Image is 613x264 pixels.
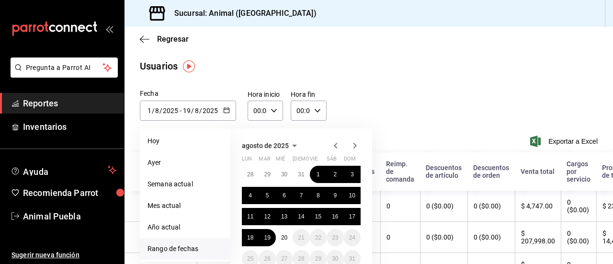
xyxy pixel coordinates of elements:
[276,166,293,183] button: 30 de julio de 2025
[259,156,270,166] abbr: martes
[515,191,561,222] th: $ 4,747.00
[11,57,118,78] button: Pregunta a Parrot AI
[344,156,356,166] abbr: domingo
[349,192,355,199] abbr: 10 de agosto de 2025
[300,192,303,199] abbr: 7 de agosto de 2025
[298,234,304,241] abbr: 21 de agosto de 2025
[23,186,116,199] span: Recomienda Parrot
[26,63,103,73] span: Pregunta a Parrot AI
[293,156,349,166] abbr: jueves
[420,222,467,253] th: 0 ($0.00)
[125,222,197,253] th: [PERSON_NAME]
[332,255,338,262] abbr: 30 de agosto de 2025
[317,192,320,199] abbr: 8 de agosto de 2025
[344,166,361,183] button: 3 de agosto de 2025
[266,192,269,199] abbr: 5 de agosto de 2025
[467,222,515,253] th: 0 ($0.00)
[247,213,253,220] abbr: 11 de agosto de 2025
[276,187,293,204] button: 6 de agosto de 2025
[332,213,338,220] abbr: 16 de agosto de 2025
[298,255,304,262] abbr: 28 de agosto de 2025
[349,255,355,262] abbr: 31 de agosto de 2025
[259,208,275,225] button: 12 de agosto de 2025
[167,8,317,19] h3: Sucursal: Animal ([GEOGRAPHIC_DATA])
[467,152,515,191] th: Descuentos de orden
[315,213,321,220] abbr: 15 de agosto de 2025
[349,234,355,241] abbr: 24 de agosto de 2025
[349,213,355,220] abbr: 17 de agosto de 2025
[333,192,337,199] abbr: 9 de agosto de 2025
[298,213,304,220] abbr: 14 de agosto de 2025
[140,59,178,73] div: Usuarios
[291,91,326,98] label: Hora fin
[327,187,343,204] button: 9 de agosto de 2025
[105,25,113,33] button: open_drawer_menu
[159,107,162,115] span: /
[140,217,230,238] li: Año actual
[420,152,467,191] th: Descuentos de artículo
[315,255,321,262] abbr: 29 de agosto de 2025
[327,208,343,225] button: 16 de agosto de 2025
[157,34,189,44] span: Regresar
[183,60,195,72] img: Tooltip marker
[276,208,293,225] button: 13 de agosto de 2025
[242,208,259,225] button: 11 de agosto de 2025
[293,208,309,225] button: 14 de agosto de 2025
[7,69,118,80] a: Pregunta a Parrot AI
[242,156,252,166] abbr: lunes
[310,156,318,166] abbr: viernes
[247,255,253,262] abbr: 25 de agosto de 2025
[264,171,270,178] abbr: 29 de julio de 2025
[140,195,230,217] li: Mes actual
[199,107,202,115] span: /
[264,213,270,220] abbr: 12 de agosto de 2025
[247,234,253,241] abbr: 18 de agosto de 2025
[310,229,327,246] button: 22 de agosto de 2025
[327,166,343,183] button: 2 de agosto de 2025
[242,229,259,246] button: 18 de agosto de 2025
[152,107,155,115] span: /
[380,191,420,222] th: 0
[293,166,309,183] button: 31 de julio de 2025
[264,255,270,262] abbr: 26 de agosto de 2025
[140,238,230,260] li: Rango de fechas
[140,89,236,99] div: Fecha
[281,255,287,262] abbr: 27 de agosto de 2025
[242,166,259,183] button: 28 de julio de 2025
[194,107,199,115] input: Month
[23,120,116,133] span: Inventarios
[561,191,596,222] th: 0 ($0.00)
[333,171,337,178] abbr: 2 de agosto de 2025
[344,229,361,246] button: 24 de agosto de 2025
[202,107,218,115] input: Year
[147,107,152,115] input: Day
[515,222,561,253] th: $ 207,998.00
[515,152,561,191] th: Venta total
[11,250,116,260] span: Sugerir nueva función
[264,234,270,241] abbr: 19 de agosto de 2025
[380,152,420,191] th: Reimp. de comanda
[332,234,338,241] abbr: 23 de agosto de 2025
[344,187,361,204] button: 10 de agosto de 2025
[467,191,515,222] th: 0 ($0.00)
[140,173,230,195] li: Semana actual
[344,208,361,225] button: 17 de agosto de 2025
[140,152,230,173] li: Ayer
[276,229,293,246] button: 20 de agosto de 2025
[281,234,287,241] abbr: 20 de agosto de 2025
[351,171,354,178] abbr: 3 de agosto de 2025
[191,107,194,115] span: /
[532,136,598,147] span: Exportar a Excel
[327,229,343,246] button: 23 de agosto de 2025
[561,222,596,253] th: 0 ($0.00)
[162,107,179,115] input: Year
[242,187,259,204] button: 4 de agosto de 2025
[259,187,275,204] button: 5 de agosto de 2025
[293,229,309,246] button: 21 de agosto de 2025
[182,107,191,115] input: Day
[242,140,300,151] button: agosto de 2025
[125,152,197,191] th: Nombre
[281,171,287,178] abbr: 30 de julio de 2025
[23,164,104,176] span: Ayuda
